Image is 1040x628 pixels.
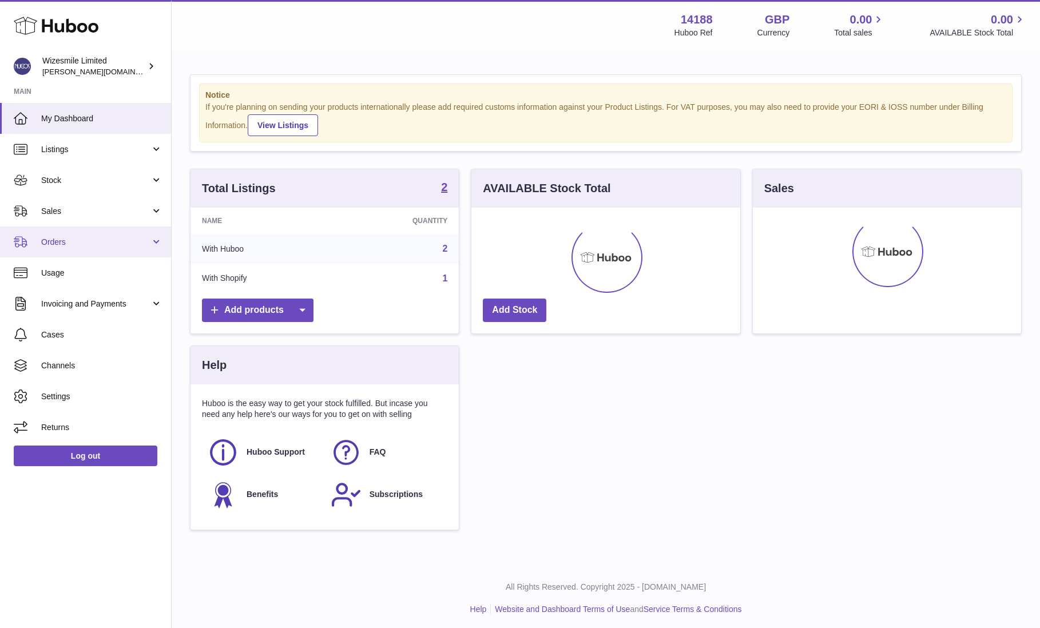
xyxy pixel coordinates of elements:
[208,479,319,510] a: Benefits
[442,273,447,283] a: 1
[41,360,162,371] span: Channels
[370,489,423,500] span: Subscriptions
[202,357,227,373] h3: Help
[834,12,885,38] a: 0.00 Total sales
[248,114,318,136] a: View Listings
[41,113,162,124] span: My Dashboard
[41,206,150,217] span: Sales
[331,437,442,468] a: FAQ
[681,12,713,27] strong: 14188
[247,447,305,458] span: Huboo Support
[208,437,319,468] a: Huboo Support
[41,175,150,186] span: Stock
[483,299,546,322] a: Add Stock
[930,12,1026,38] a: 0.00 AVAILABLE Stock Total
[41,299,150,309] span: Invoicing and Payments
[205,102,1006,136] div: If you're planning on sending your products internationally please add required customs informati...
[644,605,742,614] a: Service Terms & Conditions
[42,67,289,76] span: [PERSON_NAME][DOMAIN_NAME][EMAIL_ADDRESS][DOMAIN_NAME]
[41,144,150,155] span: Listings
[764,181,794,196] h3: Sales
[41,329,162,340] span: Cases
[41,391,162,402] span: Settings
[441,181,447,195] a: 2
[205,90,1006,101] strong: Notice
[370,447,386,458] span: FAQ
[470,605,487,614] a: Help
[190,264,335,293] td: With Shopify
[674,27,713,38] div: Huboo Ref
[483,181,610,196] h3: AVAILABLE Stock Total
[850,12,872,27] span: 0.00
[441,181,447,193] strong: 2
[190,208,335,234] th: Name
[331,479,442,510] a: Subscriptions
[41,268,162,279] span: Usage
[14,58,31,75] img: adrian.land@nueos.com
[41,237,150,248] span: Orders
[442,244,447,253] a: 2
[181,582,1031,593] p: All Rights Reserved. Copyright 2025 - [DOMAIN_NAME]
[190,234,335,264] td: With Huboo
[757,27,790,38] div: Currency
[14,446,157,466] a: Log out
[834,27,885,38] span: Total sales
[991,12,1013,27] span: 0.00
[247,489,278,500] span: Benefits
[491,604,741,615] li: and
[202,299,313,322] a: Add products
[202,181,276,196] h3: Total Listings
[41,422,162,433] span: Returns
[765,12,789,27] strong: GBP
[930,27,1026,38] span: AVAILABLE Stock Total
[495,605,630,614] a: Website and Dashboard Terms of Use
[42,55,145,77] div: Wizesmile Limited
[202,398,447,420] p: Huboo is the easy way to get your stock fulfilled. But incase you need any help here's our ways f...
[335,208,459,234] th: Quantity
